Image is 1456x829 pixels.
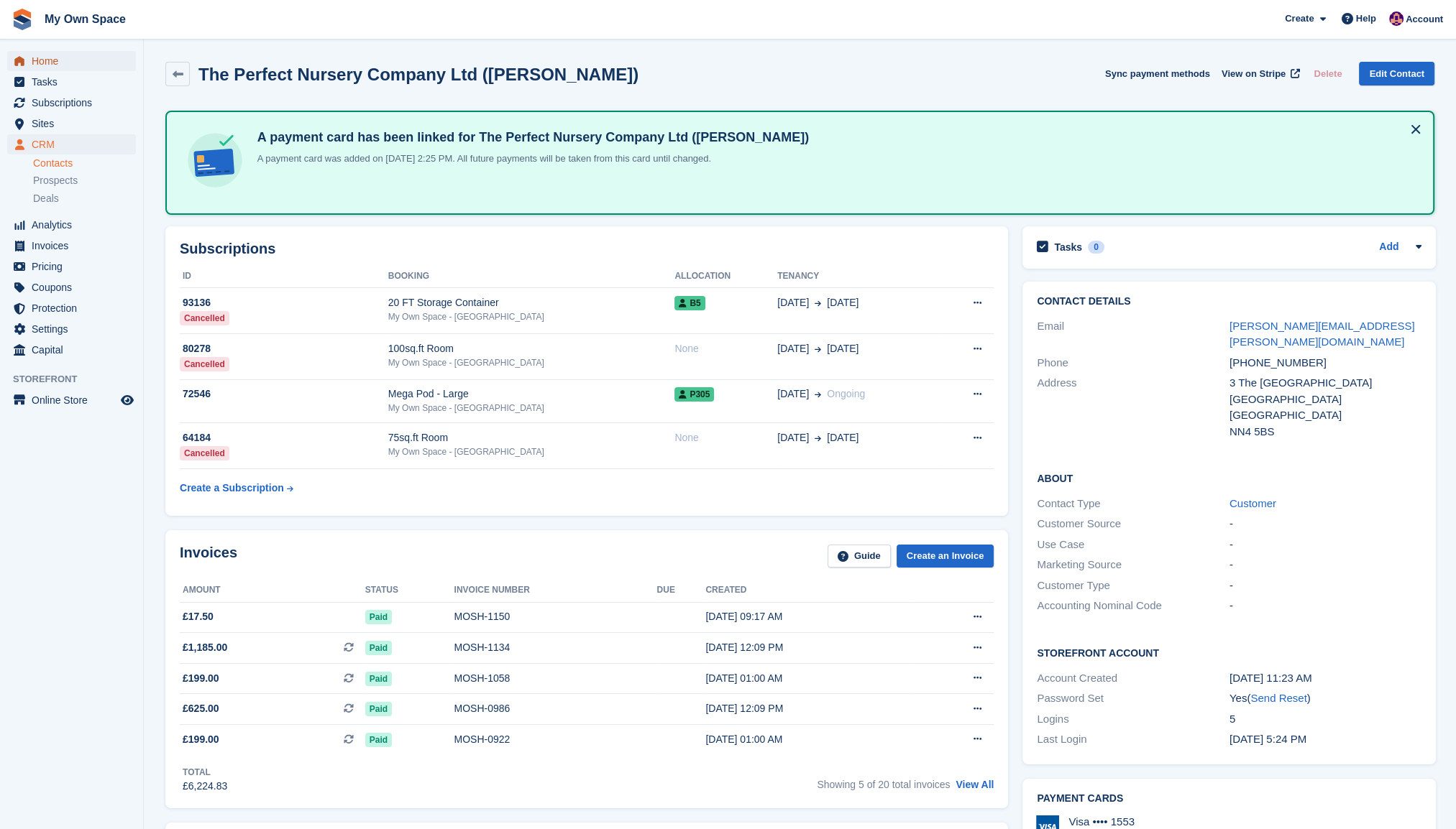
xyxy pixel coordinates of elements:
[180,357,229,371] div: Cancelled
[198,65,638,84] h2: The Perfect Nursery Company Ltd ([PERSON_NAME])
[1037,375,1229,440] div: Address
[674,296,705,310] span: B5
[827,388,865,399] span: Ongoing
[1037,670,1229,687] div: Account Created
[365,702,392,716] span: Paid
[12,9,33,30] img: stora-icon-8386f47178a22dfd0bd8f6a31ec36ba5ce8667c1dd55bd0f319d3a0aa187defe.svg
[32,340,118,360] span: Capital
[33,192,59,205] span: Deals
[388,430,675,445] div: 75sq.ft Room
[7,72,136,92] a: menu
[33,174,78,187] span: Prospects
[1230,578,1421,594] div: -
[7,215,136,235] a: menu
[7,93,136,113] a: menu
[454,640,656,655] div: MOSH-1134
[7,134,136,154] a: menu
[1356,11,1376,26] span: Help
[777,341,809,356] span: [DATE]
[180,265,388,288] th: ID
[180,386,388,402] div: 72546
[32,256,118,277] span: Pricing
[897,545,994,568] a: Create an Invoice
[388,310,675,323] div: My Own Space - [GEOGRAPHIC_DATA]
[956,779,994,790] a: View All
[454,671,656,686] div: MOSH-1058
[32,114,118,134] span: Sites
[1250,692,1306,704] a: Send Reset
[184,129,246,191] img: card-linked-ebf98d0992dc2aeb22e95c0e3c79077019eb2392cfd83c6a337811c24bc77127.svg
[388,386,675,402] div: Mega Pod - Large
[183,779,227,794] div: £6,224.83
[1230,537,1421,553] div: -
[183,640,227,655] span: £1,185.00
[13,372,143,386] span: Storefront
[1230,598,1421,614] div: -
[1037,296,1421,307] h2: Contact Details
[388,356,675,369] div: My Own Space - [GEOGRAPHIC_DATA]
[828,545,891,568] a: Guide
[7,277,136,297] a: menu
[1230,557,1421,573] div: -
[183,732,219,747] span: £199.00
[183,701,219,716] span: £625.00
[365,672,392,686] span: Paid
[1230,392,1421,408] div: [GEOGRAPHIC_DATA]
[32,51,118,71] span: Home
[388,265,675,288] th: Booking
[1230,670,1421,687] div: [DATE] 11:23 AM
[32,277,118,297] span: Coupons
[388,402,675,414] div: My Own Space - [GEOGRAPHIC_DATA]
[32,93,118,113] span: Subscriptions
[252,129,810,146] h4: A payment card has been linked for The Perfect Nursery Company Ltd ([PERSON_NAME])
[1037,711,1229,728] div: Logins
[1379,239,1398,256] a: Add
[1037,645,1421,659] h2: Storefront Account
[705,579,913,602] th: Created
[1054,241,1082,254] h2: Tasks
[180,446,229,460] div: Cancelled
[1037,731,1229,748] div: Last Login
[454,732,656,747] div: MOSH-0922
[454,609,656,624] div: MOSH-1150
[32,319,118,339] span: Settings
[1230,516,1421,532] div: -
[827,430,859,445] span: [DATE]
[1285,11,1314,26] span: Create
[777,265,938,288] th: Tenancy
[1037,598,1229,614] div: Accounting Nominal Code
[33,173,136,188] a: Prospects
[180,430,388,445] div: 64184
[365,579,454,602] th: Status
[7,319,136,339] a: menu
[705,701,913,716] div: [DATE] 12:09 PM
[1247,692,1310,704] span: ( )
[674,341,777,356] div: None
[7,340,136,360] a: menu
[180,545,237,568] h2: Invoices
[365,733,392,747] span: Paid
[1037,355,1229,371] div: Phone
[7,51,136,71] a: menu
[180,475,293,501] a: Create a Subscription
[674,265,777,288] th: Allocation
[1037,793,1421,805] h2: Payment cards
[180,341,388,356] div: 80278
[777,386,809,402] span: [DATE]
[7,390,136,410] a: menu
[1359,62,1434,85] a: Edit Contact
[1037,496,1229,512] div: Contact Type
[180,311,229,325] div: Cancelled
[183,609,214,624] span: £17.50
[454,701,656,716] div: MOSH-0986
[827,295,859,310] span: [DATE]
[32,215,118,235] span: Analytics
[705,732,913,747] div: [DATE] 01:00 AM
[1230,424,1421,440] div: NN4 5BS
[1105,62,1210,85] button: Sync payment methods
[32,134,118,154] span: CRM
[32,236,118,256] span: Invoices
[777,295,809,310] span: [DATE]
[1230,497,1276,509] a: Customer
[7,236,136,256] a: menu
